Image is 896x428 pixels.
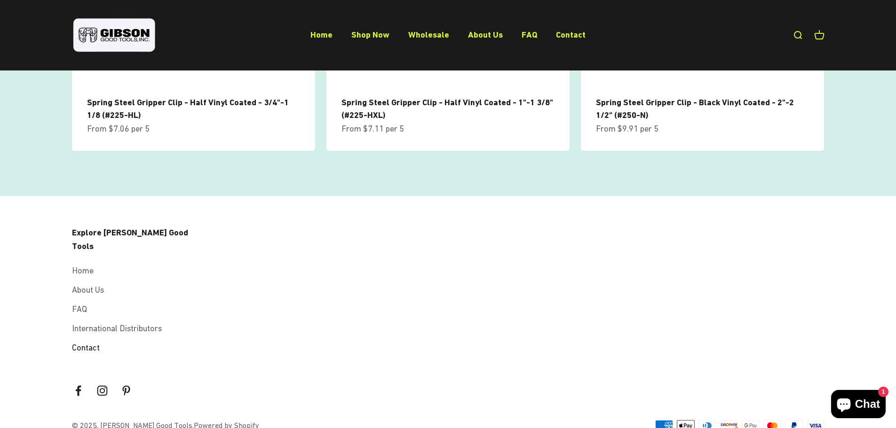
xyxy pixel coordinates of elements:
a: FAQ [522,30,537,39]
a: About Us [468,30,503,39]
a: FAQ [72,303,87,316]
a: Follow on Facebook [72,384,85,397]
a: About Us [72,283,104,297]
a: Home [310,30,333,39]
a: Home [72,264,94,278]
a: Spring Steel Gripper Clip - Half Vinyl Coated - 3/4"-1 1/8 (#225-HL) [87,97,289,120]
a: Spring Steel Gripper Clip - Black Vinyl Coated - 2"-2 1/2" (#250-N) [596,97,794,120]
a: Follow on Instagram [96,384,109,397]
a: Contact [556,30,586,39]
sale-price: From $7.11 per 5 [341,122,404,136]
sale-price: From $9.91 per 5 [596,122,658,136]
a: Shop Now [351,30,389,39]
a: Wholesale [408,30,449,39]
p: Explore [PERSON_NAME] Good Tools [72,226,190,253]
inbox-online-store-chat: Shopify online store chat [828,390,888,420]
a: International Distributors [72,322,162,335]
sale-price: From $7.06 per 5 [87,122,150,136]
a: Contact [72,341,100,355]
a: Spring Steel Gripper Clip - Half Vinyl Coated - 1"-1 3/8" (#225-HXL) [341,97,553,120]
a: Follow on Pinterest [120,384,133,397]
